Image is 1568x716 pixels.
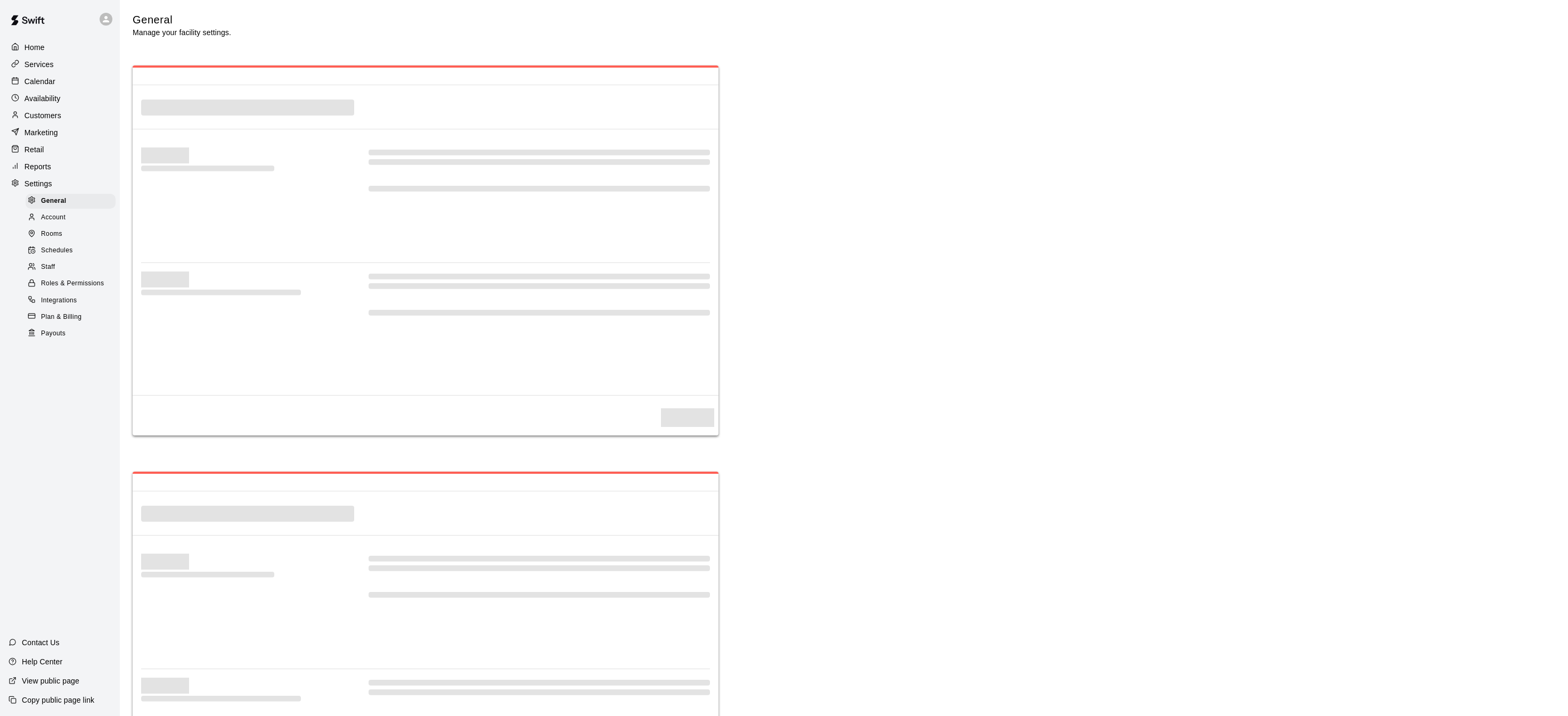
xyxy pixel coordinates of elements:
a: Schedules [26,243,120,259]
div: Plan & Billing [26,310,116,325]
a: Settings [9,176,111,192]
p: Reports [24,161,51,172]
a: Account [26,209,120,226]
p: Copy public page link [22,695,94,705]
div: Schedules [26,243,116,258]
div: Account [26,210,116,225]
p: Services [24,59,54,70]
p: Contact Us [22,637,60,648]
span: Rooms [41,229,62,240]
a: General [26,193,120,209]
span: Payouts [41,328,66,339]
a: Payouts [26,325,120,342]
a: Roles & Permissions [26,276,120,292]
a: Customers [9,108,111,124]
div: Roles & Permissions [26,276,116,291]
h5: General [133,13,231,27]
a: Availability [9,90,111,106]
p: Home [24,42,45,53]
span: Account [41,212,66,223]
p: Availability [24,93,61,104]
a: Marketing [9,125,111,141]
span: Plan & Billing [41,312,81,323]
p: Marketing [24,127,58,138]
span: Integrations [41,295,77,306]
div: Integrations [26,293,116,308]
span: General [41,196,67,207]
a: Rooms [26,226,120,243]
div: Payouts [26,326,116,341]
a: Services [9,56,111,72]
a: Home [9,39,111,55]
a: Retail [9,142,111,158]
p: Settings [24,178,52,189]
a: Calendar [9,73,111,89]
p: Manage your facility settings. [133,27,231,38]
span: Staff [41,262,55,273]
p: Help Center [22,656,62,667]
p: Customers [24,110,61,121]
div: Staff [26,260,116,275]
a: Reports [9,159,111,175]
p: Retail [24,144,44,155]
div: Rooms [26,227,116,242]
p: View public page [22,676,79,686]
a: Integrations [26,292,120,309]
span: Schedules [41,245,73,256]
a: Staff [26,259,120,276]
span: Roles & Permissions [41,278,104,289]
div: General [26,194,116,209]
p: Calendar [24,76,55,87]
a: Plan & Billing [26,309,120,325]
